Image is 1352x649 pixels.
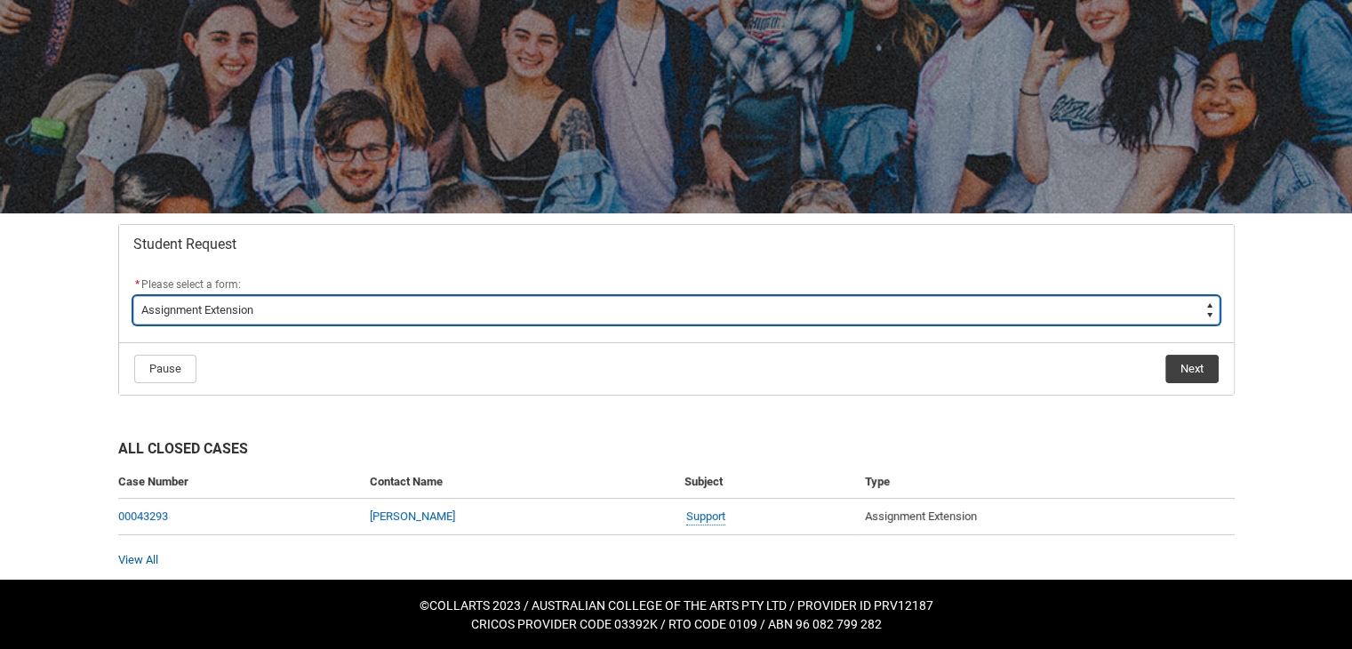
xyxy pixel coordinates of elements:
[858,466,1235,499] th: Type
[133,236,236,253] span: Student Request
[141,278,241,291] span: Please select a form:
[118,553,158,566] a: View All Cases
[865,509,977,523] span: Assignment Extension
[677,466,857,499] th: Subject
[1165,355,1219,383] button: Next
[118,224,1235,396] article: Redu_Student_Request flow
[370,509,455,523] a: [PERSON_NAME]
[118,509,168,523] a: 00043293
[134,355,196,383] button: Pause
[118,438,1235,466] h2: All Closed Cases
[135,278,140,291] abbr: required
[363,466,677,499] th: Contact Name
[686,508,725,526] a: Support
[118,466,363,499] th: Case Number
